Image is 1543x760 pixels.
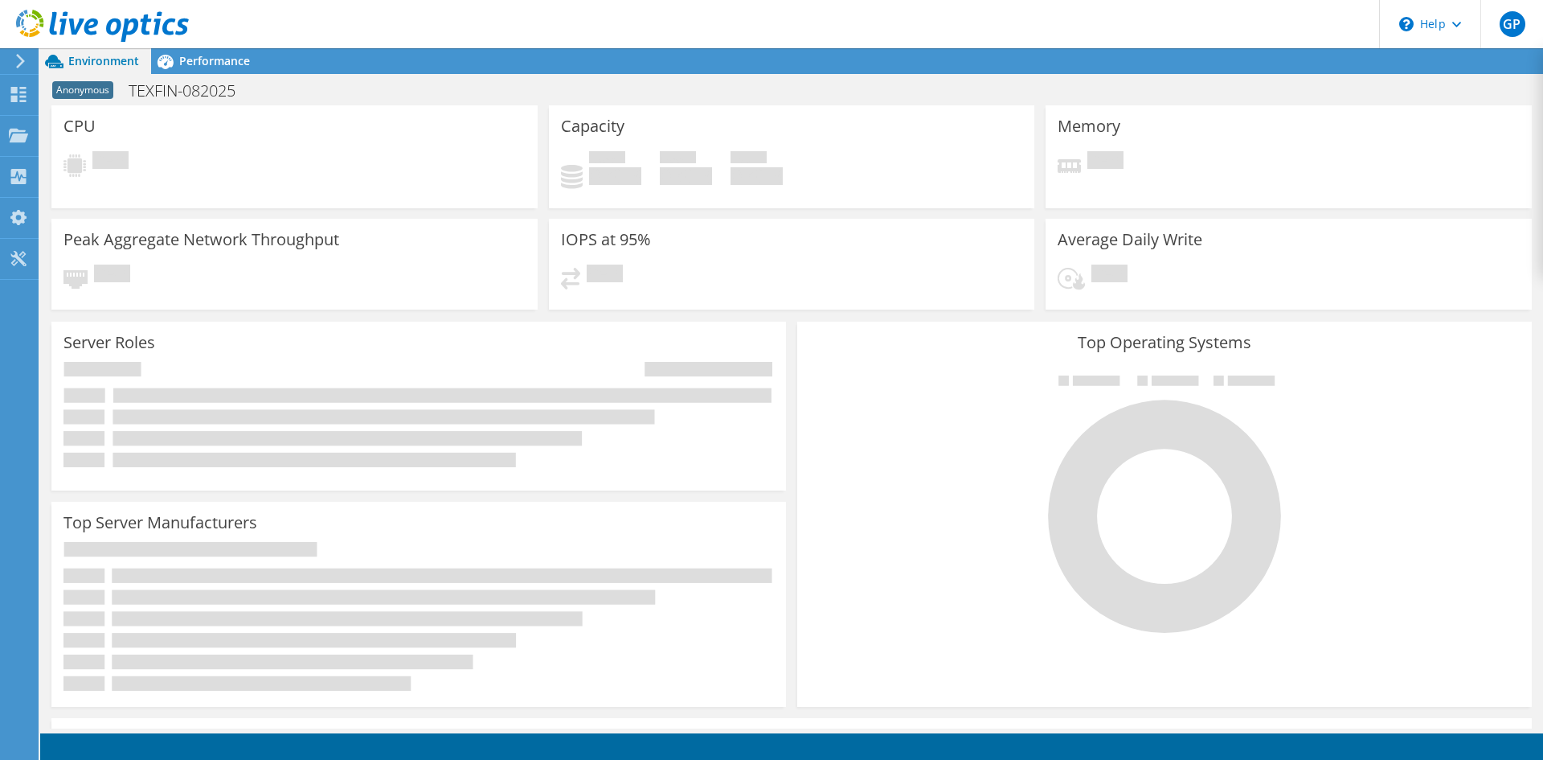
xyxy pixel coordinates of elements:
[52,81,113,99] span: Anonymous
[587,265,623,286] span: Pending
[660,167,712,185] h4: 0 GiB
[1087,151,1123,173] span: Pending
[561,117,624,135] h3: Capacity
[1399,17,1414,31] svg: \n
[68,53,139,68] span: Environment
[94,265,130,286] span: Pending
[589,167,641,185] h4: 0 GiB
[92,151,129,173] span: Pending
[589,151,625,167] span: Used
[731,167,783,185] h4: 0 GiB
[63,514,257,532] h3: Top Server Manufacturers
[660,151,696,167] span: Free
[63,334,155,351] h3: Server Roles
[121,82,260,100] h1: TEXFIN-082025
[731,151,767,167] span: Total
[179,53,250,68] span: Performance
[1058,117,1120,135] h3: Memory
[63,231,339,249] h3: Peak Aggregate Network Throughput
[809,334,1520,351] h3: Top Operating Systems
[1500,11,1525,37] span: GP
[1058,231,1202,249] h3: Average Daily Write
[63,117,96,135] h3: CPU
[1091,265,1128,286] span: Pending
[561,231,651,249] h3: IOPS at 95%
